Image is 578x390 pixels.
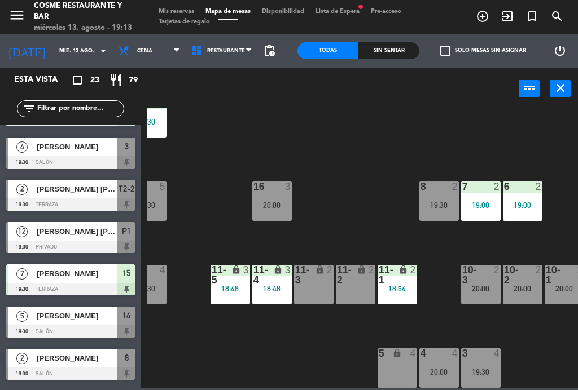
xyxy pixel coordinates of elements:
span: [PERSON_NAME] [37,141,117,153]
div: 5 [159,181,166,192]
span: 8 [125,351,129,365]
div: 4 [410,348,417,358]
div: 4 [452,348,458,358]
span: [PERSON_NAME] [37,352,117,364]
i: add_circle_outline [476,10,489,23]
div: 4 [159,265,166,275]
div: 2 [368,265,375,275]
div: 4 [493,348,500,358]
div: 19:30 [127,118,167,126]
span: 23 [90,74,99,87]
span: 12 [16,226,28,237]
div: 20:30 [127,285,167,292]
div: 16 [253,181,254,192]
div: Cosme Restaurante y Bar [34,1,136,23]
div: Esta vista [6,73,81,87]
div: 19:00 [461,201,501,209]
i: lock [315,265,325,274]
span: check_box_outline_blank [440,46,450,56]
span: RESERVAR MESA [470,7,495,26]
button: Cerrar [550,80,571,97]
span: [PERSON_NAME] [37,268,117,280]
span: Reserva especial [520,7,545,26]
span: Restaurante [207,48,245,54]
span: P1 [122,224,131,238]
span: 4 [16,141,28,153]
div: 2 [493,265,500,275]
div: 19:00 [503,201,542,209]
div: 2 [535,265,542,275]
i: power_input [523,81,536,95]
div: 20:00 [503,285,542,292]
span: Lista de Espera [310,8,365,15]
i: close [554,81,567,95]
i: filter_list [23,102,36,116]
i: search [550,10,564,23]
span: WALK IN [495,7,520,26]
span: Pre-acceso [365,8,407,15]
div: 8 [421,181,421,192]
span: [PERSON_NAME] [PERSON_NAME] [37,183,117,195]
i: crop_square [71,73,84,87]
span: 7 [16,268,28,280]
div: 3 [284,265,291,275]
div: 2 [493,181,500,192]
div: 3 [243,265,249,275]
div: Todas [297,42,358,59]
span: fiber_manual_record [357,3,364,10]
span: Tarjetas de regalo [153,19,216,25]
span: Mis reservas [153,8,200,15]
div: 18:54 [378,285,417,292]
i: lock [357,265,366,274]
div: 18:48 [252,285,292,292]
i: restaurant [109,73,122,87]
span: Disponibilidad [256,8,310,15]
i: lock [392,348,402,358]
span: Cena [137,48,152,54]
i: power_settings_new [553,44,567,57]
button: DISPONIBILIDAD [519,80,540,97]
span: Mapa de mesas [200,8,256,15]
div: 19:30 [127,201,167,209]
span: [PERSON_NAME] [PERSON_NAME] [37,225,117,237]
i: exit_to_app [501,10,514,23]
div: 5 [379,348,379,358]
div: 20:00 [461,285,501,292]
div: 20:00 [419,368,459,376]
input: Filtrar por nombre... [36,103,124,115]
span: T2-2 [119,182,134,196]
div: 2 [410,265,417,275]
i: lock [273,265,283,274]
div: 18:48 [211,285,250,292]
div: 11-3 [295,265,296,285]
span: 5 [16,311,28,322]
span: 14 [122,309,130,322]
div: 19:30 [419,201,459,209]
div: 19:30 [461,368,501,376]
div: 2 [326,265,333,275]
i: lock [399,265,408,274]
span: 2 [16,184,28,195]
span: 3 [125,140,129,153]
i: menu [8,7,25,24]
span: 2 [16,353,28,364]
div: 7 [159,98,166,108]
i: arrow_drop_down [97,44,110,57]
span: 15 [122,267,130,280]
span: pending_actions [262,44,276,57]
div: Sin sentar [358,42,419,59]
i: lock [231,265,241,274]
div: 3 [284,181,291,192]
div: 20:00 [252,201,292,209]
div: 2 [535,181,542,192]
span: BUSCAR [545,7,570,26]
div: 2 [452,181,458,192]
span: [PERSON_NAME] [37,310,117,322]
span: 79 [129,74,138,87]
i: turned_in_not [526,10,539,23]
